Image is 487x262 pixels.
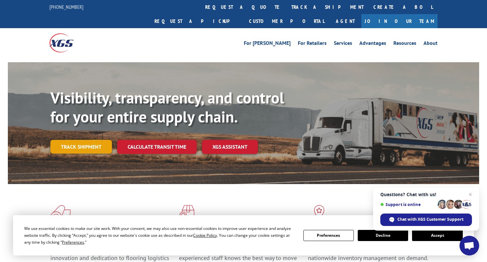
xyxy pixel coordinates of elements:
a: Advantages [359,41,386,48]
a: About [424,41,438,48]
img: xgs-icon-focused-on-flooring-red [179,205,194,222]
a: [PHONE_NUMBER] [49,4,83,10]
span: Preferences [62,239,84,245]
button: Decline [358,230,408,241]
a: Resources [393,41,416,48]
a: Request a pickup [150,14,244,28]
a: XGS ASSISTANT [202,140,258,154]
span: Cookie Policy [193,233,217,238]
span: Support is online [380,202,435,207]
button: Preferences [303,230,354,241]
span: Chat with XGS Customer Support [397,216,463,222]
span: Questions? Chat with us! [380,192,472,197]
button: Accept [412,230,462,241]
img: xgs-icon-total-supply-chain-intelligence-red [50,205,71,222]
a: Track shipment [50,140,112,154]
div: Chat with XGS Customer Support [380,214,472,226]
a: For [PERSON_NAME] [244,41,291,48]
a: Agent [329,14,361,28]
span: Close chat [466,191,474,198]
a: Customer Portal [244,14,329,28]
b: Visibility, transparency, and control for your entire supply chain. [50,87,284,127]
a: Join Our Team [361,14,438,28]
div: Open chat [460,236,479,255]
a: For Retailers [298,41,327,48]
a: Services [334,41,352,48]
div: Cookie Consent Prompt [13,215,474,255]
a: Calculate transit time [117,140,197,154]
img: xgs-icon-flagship-distribution-model-red [308,205,331,222]
div: We use essential cookies to make our site work. With your consent, we may also use non-essential ... [24,225,295,246]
